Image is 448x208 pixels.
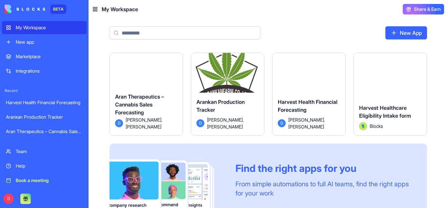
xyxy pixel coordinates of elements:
div: Book a meeting [16,177,83,184]
div: Harvest Health Financial Forecasting [6,99,83,106]
img: logo [5,5,45,14]
span: [PERSON_NAME].[PERSON_NAME] [207,116,259,130]
div: Help [16,163,83,169]
span: [PERSON_NAME].[PERSON_NAME] [126,116,177,130]
span: Arankan Production Tracker [196,99,245,113]
span: Harvest Healthcare Eligibility Intake form [359,104,411,119]
a: BETA [5,5,66,14]
a: New app [2,35,87,49]
div: Arankan Production Tracker [6,114,83,120]
a: Aran Therapeutics – Cannabis Sales ForecastingD[PERSON_NAME].[PERSON_NAME] [110,53,183,136]
a: Harvest Health Financial Forecasting [2,96,87,109]
div: Find the right apps for you [235,162,411,174]
span: My Workspace [102,5,138,13]
div: Marketplace [16,53,83,60]
button: Share & Earn [403,4,444,14]
span: D [3,194,14,204]
span: D [278,119,286,127]
a: New App [385,26,427,39]
a: Team [2,145,87,158]
div: From simple automations to full AI teams, find the right apps for your work [235,179,411,198]
a: Integrations [2,64,87,78]
a: Help [2,159,87,173]
div: New app [16,39,83,45]
a: Aran Therapeutics – Cannabis Sales Forecasting [2,125,87,138]
span: D [196,119,204,127]
span: Harvest Health Financial Forecasting [278,99,337,113]
span: Aran Therapeutics – Cannabis Sales Forecasting [115,93,164,116]
a: Book a meeting [2,174,87,187]
img: Avatar [359,122,367,130]
div: Team [16,148,83,155]
span: D [115,119,123,127]
span: Blocks [370,123,383,129]
a: Harvest Health Financial ForecastingD[PERSON_NAME].[PERSON_NAME] [272,53,346,136]
div: Aran Therapeutics – Cannabis Sales Forecasting [6,128,83,135]
a: Arankan Production TrackerD[PERSON_NAME].[PERSON_NAME] [191,53,264,136]
a: Arankan Production Tracker [2,110,87,124]
span: [PERSON_NAME].[PERSON_NAME] [288,116,340,130]
div: My Workspace [16,24,83,31]
a: Harvest Healthcare Eligibility Intake formAvatarBlocks [354,53,427,136]
a: My Workspace [2,21,87,34]
div: BETA [51,5,66,14]
span: Share & Earn [414,6,441,12]
div: Integrations [16,68,83,74]
span: Recent [2,88,87,93]
a: Marketplace [2,50,87,63]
